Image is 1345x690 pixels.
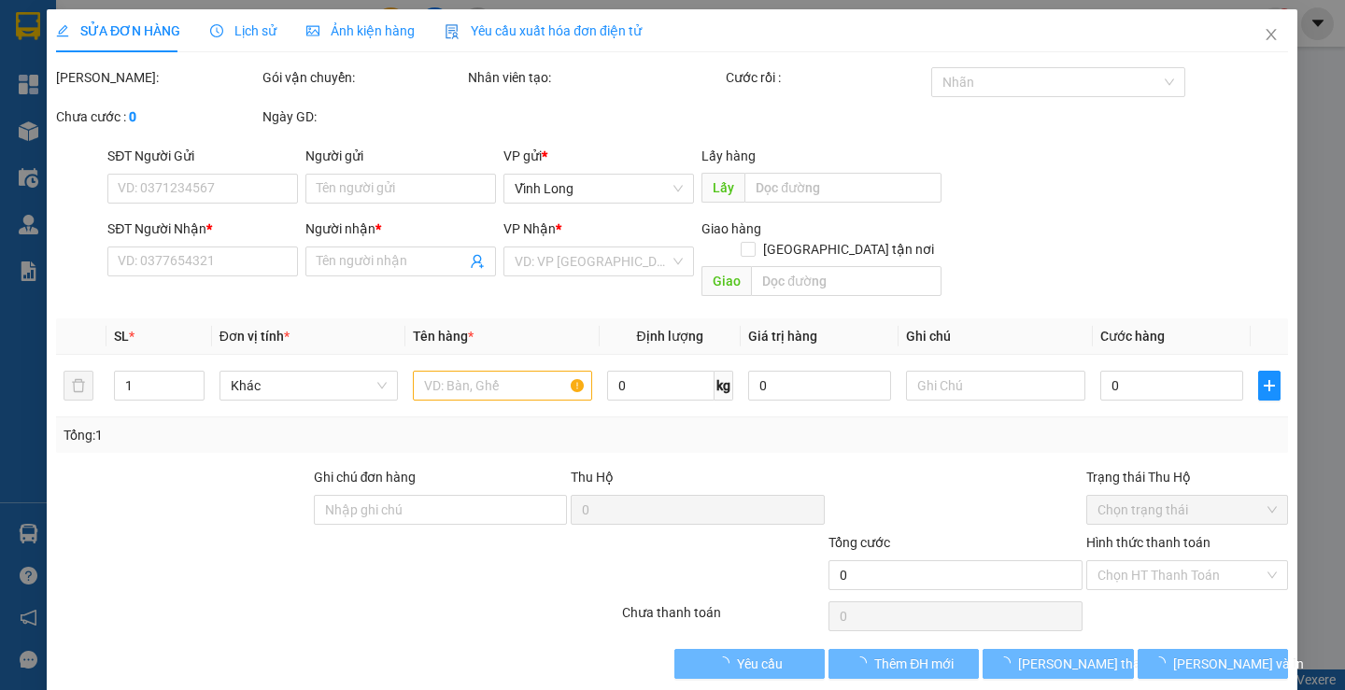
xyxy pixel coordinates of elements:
button: Yêu cầu [674,649,825,679]
label: Ghi chú đơn hàng [314,470,417,485]
span: loading [1153,656,1173,669]
span: Định lượng [637,329,703,344]
span: picture [307,24,320,37]
span: plus [1260,378,1281,393]
div: Chưa cước : [56,106,259,127]
span: Giao [702,266,752,296]
span: Giao hàng [702,221,762,236]
button: plus [1259,371,1281,401]
button: Close [1246,9,1298,62]
input: Dọc đường [745,173,942,203]
div: [PERSON_NAME]: [56,67,259,88]
span: Tên hàng [414,329,474,344]
span: Khác [231,372,387,400]
input: VD: Bàn, Ghế [414,371,592,401]
label: Hình thức thanh toán [1086,535,1210,550]
div: SĐT Người Gửi [108,146,299,166]
div: Tổng: 1 [64,425,520,445]
span: SL [114,329,129,344]
div: SĐT Người Nhận [108,218,299,239]
span: loading [716,656,737,669]
div: Ngày GD: [262,106,465,127]
span: Thêm ĐH mới [875,654,955,674]
span: Cước hàng [1100,329,1165,344]
span: clock-circle [211,24,224,37]
span: Chọn trạng thái [1097,496,1278,524]
div: Nhân viên tạo: [468,67,722,88]
span: Tổng cước [828,535,890,550]
span: Giá trị hàng [748,329,817,344]
button: [PERSON_NAME] và In [1138,649,1288,679]
span: loading [855,656,875,669]
span: Yêu cầu xuất hóa đơn điện tử [446,23,643,38]
span: [PERSON_NAME] thay đổi [1019,654,1168,674]
b: 0 [129,109,136,124]
span: [GEOGRAPHIC_DATA] tận nơi [757,239,942,260]
input: Dọc đường [752,266,942,296]
span: Ảnh kiện hàng [307,23,416,38]
span: Lấy [702,173,745,203]
span: close [1265,27,1280,42]
button: [PERSON_NAME] thay đổi [984,649,1134,679]
span: kg [715,371,733,401]
div: Người nhận [306,218,497,239]
span: edit [56,24,69,37]
div: VP gửi [504,146,695,166]
span: Lấy hàng [702,148,757,163]
img: icon [446,24,460,39]
span: Thu Hộ [572,470,615,485]
span: Yêu cầu [737,654,783,674]
span: VP Nhận [504,221,557,236]
th: Ghi chú [899,318,1093,355]
span: Vĩnh Long [516,175,684,203]
div: Gói vận chuyển: [262,67,465,88]
div: Trạng thái Thu Hộ [1086,467,1289,487]
span: [PERSON_NAME] và In [1173,654,1304,674]
button: Thêm ĐH mới [828,649,979,679]
div: Chưa thanh toán [621,602,828,635]
span: Lịch sử [211,23,277,38]
span: loading [998,656,1019,669]
div: Người gửi [306,146,497,166]
input: Ghi chú đơn hàng [314,495,568,525]
span: Đơn vị tính [219,329,290,344]
div: Cước rồi : [726,67,928,88]
span: user-add [471,254,486,269]
input: Ghi Chú [907,371,1085,401]
span: SỬA ĐƠN HÀNG [56,23,180,38]
button: delete [64,371,93,401]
